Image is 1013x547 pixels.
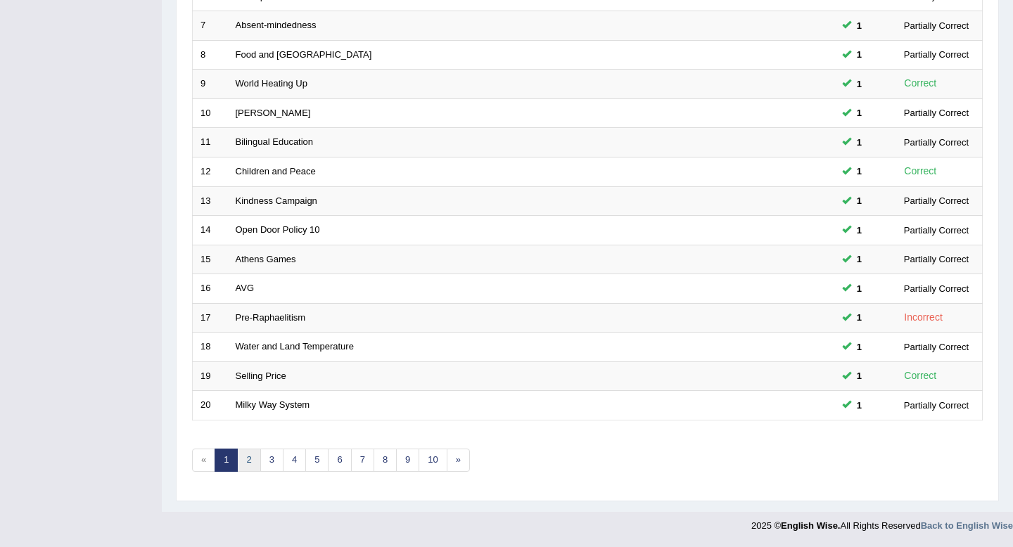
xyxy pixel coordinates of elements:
td: 18 [193,333,228,362]
a: Food and [GEOGRAPHIC_DATA] [236,49,372,60]
a: Open Door Policy 10 [236,224,320,235]
div: Partially Correct [898,223,974,238]
div: Partially Correct [898,135,974,150]
td: 13 [193,186,228,216]
span: You can still take this question [851,398,867,413]
td: 12 [193,157,228,186]
div: Partially Correct [898,193,974,208]
span: You can still take this question [851,164,867,179]
div: Partially Correct [898,281,974,296]
span: You can still take this question [851,310,867,325]
div: Correct [898,163,943,179]
span: You can still take this question [851,47,867,62]
a: World Heating Up [236,78,307,89]
div: 2025 © All Rights Reserved [751,512,1013,532]
td: 9 [193,70,228,99]
strong: English Wise. [781,520,840,531]
a: Athens Games [236,254,296,264]
a: 10 [419,449,447,472]
td: 19 [193,361,228,391]
div: Incorrect [898,309,948,326]
td: 14 [193,216,228,245]
td: 17 [193,303,228,333]
td: 7 [193,11,228,41]
a: [PERSON_NAME] [236,108,311,118]
td: 16 [193,274,228,304]
td: 15 [193,245,228,274]
a: Selling Price [236,371,286,381]
a: 6 [328,449,351,472]
a: 7 [351,449,374,472]
div: Correct [898,368,943,384]
a: 4 [283,449,306,472]
span: You can still take this question [851,135,867,150]
a: 2 [237,449,260,472]
td: 10 [193,98,228,128]
span: You can still take this question [851,252,867,266]
span: You can still take this question [851,368,867,383]
div: Partially Correct [898,47,974,62]
span: You can still take this question [851,105,867,120]
span: You can still take this question [851,193,867,208]
span: You can still take this question [851,223,867,238]
a: AVG [236,283,255,293]
span: You can still take this question [851,77,867,91]
a: 3 [260,449,283,472]
a: 8 [374,449,397,472]
a: Bilingual Education [236,136,314,147]
div: Partially Correct [898,105,974,120]
a: Milky Way System [236,399,310,410]
a: Pre-Raphaelitism [236,312,306,323]
a: » [447,449,470,472]
a: 1 [215,449,238,472]
td: 11 [193,128,228,157]
a: 5 [305,449,329,472]
span: You can still take this question [851,340,867,354]
div: Correct [898,75,943,91]
a: Children and Peace [236,166,316,176]
span: You can still take this question [851,18,867,33]
div: Partially Correct [898,340,974,354]
td: 20 [193,391,228,420]
a: Kindness Campaign [236,195,317,206]
td: 8 [193,40,228,70]
a: 9 [396,449,419,472]
a: Absent-mindedness [236,20,317,30]
div: Partially Correct [898,18,974,33]
span: You can still take this question [851,281,867,296]
a: Back to English Wise [921,520,1013,531]
div: Partially Correct [898,252,974,266]
span: « [192,449,215,472]
a: Water and Land Temperature [236,341,354,352]
div: Partially Correct [898,398,974,413]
